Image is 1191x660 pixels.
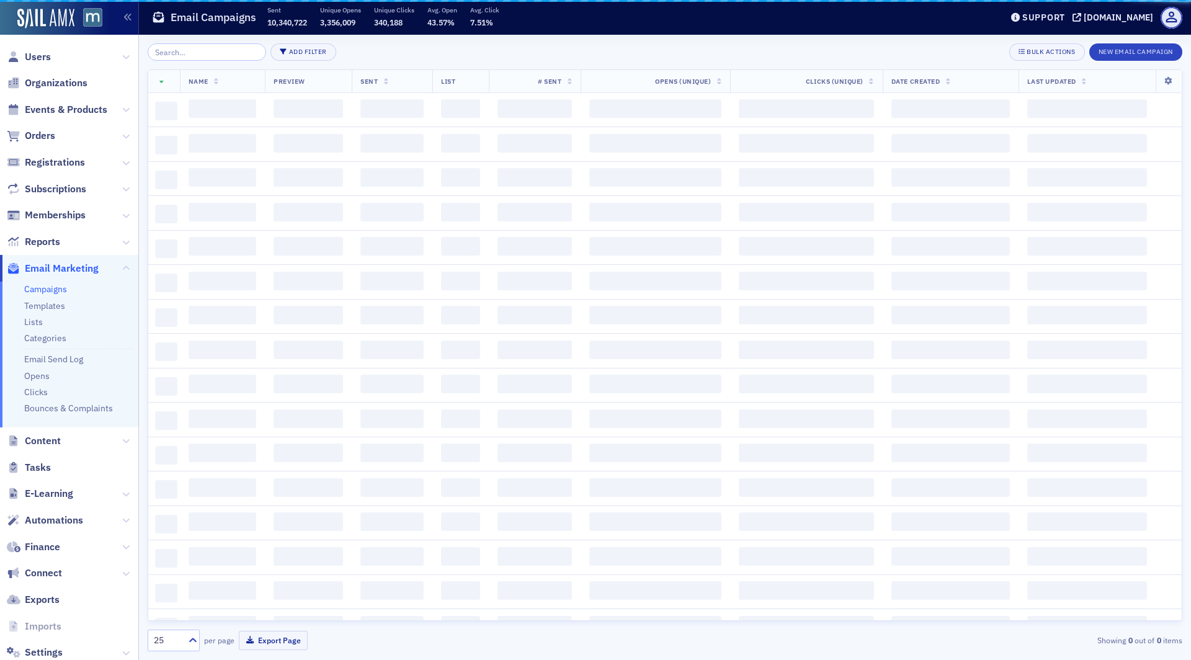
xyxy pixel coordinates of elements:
span: ‌ [189,616,256,635]
span: ‌ [891,341,1010,359]
span: ‌ [274,237,343,256]
a: Orders [7,129,55,143]
span: ‌ [155,342,178,361]
span: ‌ [360,616,424,635]
span: ‌ [497,616,572,635]
span: ‌ [441,237,480,256]
span: ‌ [155,239,178,258]
span: ‌ [497,306,572,324]
span: Sent [360,77,378,86]
span: ‌ [497,547,572,566]
span: ‌ [360,341,424,359]
span: Settings [25,646,63,659]
div: Showing out of items [846,635,1182,646]
span: ‌ [274,272,343,290]
span: ‌ [155,377,178,396]
span: ‌ [155,102,178,120]
strong: 0 [1126,635,1135,646]
span: ‌ [589,547,721,566]
span: ‌ [189,375,256,393]
span: Last Updated [1027,77,1076,86]
span: ‌ [891,581,1010,600]
button: New Email Campaign [1089,43,1182,61]
a: Email Marketing [7,262,99,275]
span: ‌ [274,409,343,428]
span: Exports [25,593,60,607]
span: ‌ [739,616,873,635]
span: Registrations [25,156,85,169]
div: [DOMAIN_NAME] [1084,12,1153,23]
p: Avg. Click [470,6,499,14]
span: ‌ [739,409,873,428]
span: ‌ [739,581,873,600]
span: ‌ [891,237,1010,256]
span: ‌ [1027,478,1147,497]
span: ‌ [360,581,424,600]
span: ‌ [189,203,256,221]
span: Orders [25,129,55,143]
span: ‌ [589,581,721,600]
span: ‌ [739,375,873,393]
span: # Sent [538,77,561,86]
span: ‌ [441,444,480,462]
div: Bulk Actions [1027,48,1075,55]
span: ‌ [360,168,424,187]
span: ‌ [589,341,721,359]
span: ‌ [1027,512,1147,531]
span: ‌ [274,616,343,635]
span: ‌ [739,237,873,256]
span: ‌ [739,203,873,221]
span: ‌ [274,341,343,359]
span: ‌ [189,478,256,497]
p: Sent [267,6,307,14]
span: ‌ [1027,341,1147,359]
span: ‌ [189,272,256,290]
span: ‌ [1027,375,1147,393]
span: ‌ [589,375,721,393]
span: ‌ [360,478,424,497]
input: Search… [148,43,266,61]
img: SailAMX [83,8,102,27]
span: Subscriptions [25,182,86,196]
span: ‌ [189,99,256,118]
span: Profile [1161,7,1182,29]
span: ‌ [441,581,480,600]
a: SailAMX [17,9,74,29]
a: Memberships [7,208,86,222]
span: ‌ [589,203,721,221]
span: ‌ [739,341,873,359]
span: ‌ [189,168,256,187]
a: Exports [7,593,60,607]
span: ‌ [274,512,343,531]
span: Opens (Unique) [655,77,711,86]
span: ‌ [1027,409,1147,428]
span: ‌ [360,375,424,393]
span: ‌ [739,478,873,497]
a: Automations [7,514,83,527]
a: E-Learning [7,487,73,501]
span: ‌ [441,512,480,531]
strong: 0 [1154,635,1163,646]
span: ‌ [360,444,424,462]
a: Content [7,434,61,448]
span: ‌ [739,306,873,324]
span: Automations [25,514,83,527]
p: Unique Opens [320,6,361,14]
p: Avg. Open [427,6,457,14]
span: Events & Products [25,103,107,117]
span: ‌ [497,444,572,462]
span: ‌ [360,134,424,153]
span: ‌ [360,99,424,118]
span: ‌ [274,375,343,393]
span: ‌ [589,478,721,497]
span: ‌ [274,547,343,566]
span: ‌ [891,203,1010,221]
span: ‌ [274,134,343,153]
span: ‌ [274,168,343,187]
span: ‌ [1027,616,1147,635]
button: Add Filter [270,43,336,61]
a: Reports [7,235,60,249]
span: ‌ [891,306,1010,324]
span: Name [189,77,208,86]
a: Registrations [7,156,85,169]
